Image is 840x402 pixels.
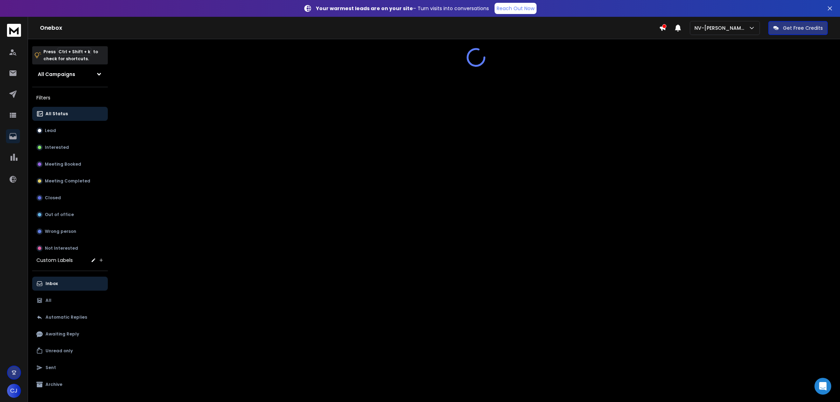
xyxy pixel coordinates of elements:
[32,310,108,324] button: Automatic Replies
[45,298,51,303] p: All
[45,382,62,387] p: Archive
[497,5,534,12] p: Reach Out Now
[7,384,21,398] button: CJ
[814,378,831,395] div: Open Intercom Messenger
[57,48,91,56] span: Ctrl + Shift + k
[7,24,21,37] img: logo
[32,327,108,341] button: Awaiting Reply
[36,257,73,264] h3: Custom Labels
[694,25,748,32] p: NV-[PERSON_NAME]
[32,361,108,375] button: Sent
[495,3,537,14] a: Reach Out Now
[40,24,659,32] h1: Onebox
[45,365,56,370] p: Sent
[45,314,87,320] p: Automatic Replies
[32,224,108,238] button: Wrong person
[32,157,108,171] button: Meeting Booked
[45,111,68,117] p: All Status
[32,241,108,255] button: Not Interested
[316,5,489,12] p: – Turn visits into conversations
[32,377,108,391] button: Archive
[32,208,108,222] button: Out of office
[45,145,69,150] p: Interested
[32,293,108,307] button: All
[32,344,108,358] button: Unread only
[45,161,81,167] p: Meeting Booked
[45,229,76,234] p: Wrong person
[768,21,828,35] button: Get Free Credits
[45,212,74,217] p: Out of office
[45,195,61,201] p: Closed
[45,281,58,286] p: Inbox
[32,124,108,138] button: Lead
[32,140,108,154] button: Interested
[316,5,413,12] strong: Your warmest leads are on your site
[45,245,78,251] p: Not Interested
[32,67,108,81] button: All Campaigns
[45,331,79,337] p: Awaiting Reply
[32,174,108,188] button: Meeting Completed
[45,348,73,354] p: Unread only
[38,71,75,78] h1: All Campaigns
[783,25,823,32] p: Get Free Credits
[32,107,108,121] button: All Status
[32,191,108,205] button: Closed
[43,48,98,62] p: Press to check for shortcuts.
[32,93,108,103] h3: Filters
[32,277,108,291] button: Inbox
[45,178,90,184] p: Meeting Completed
[45,128,56,133] p: Lead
